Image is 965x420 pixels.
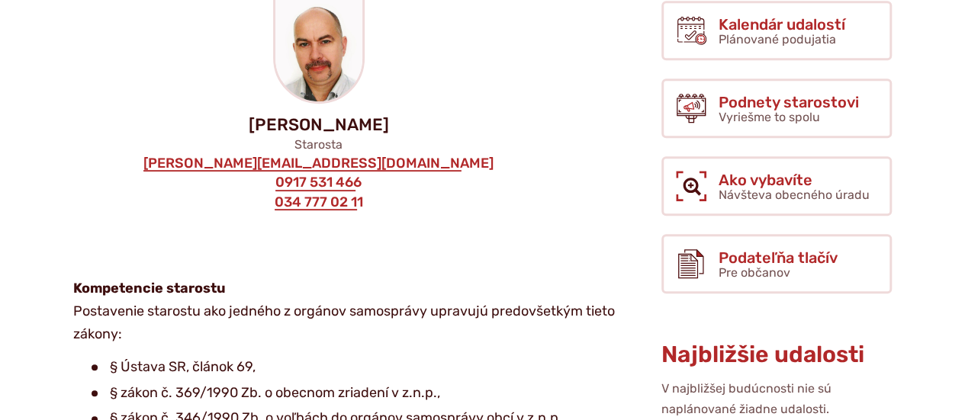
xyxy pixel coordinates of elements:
span: Plánované podujatia [719,32,836,46]
span: Kalendár udalostí [719,16,845,33]
p: [PERSON_NAME] [49,116,588,134]
span: Podnety starostovi [719,94,859,111]
span: Podateľňa tlačív [719,249,838,266]
a: 034 777 02 11 [273,194,365,211]
span: Vyriešme to spolu [719,110,820,124]
a: Podateľňa tlačív Pre občanov [661,234,892,293]
a: Kalendár udalostí Plánované podujatia [661,1,892,60]
li: § Ústava SR, článok 69, [92,356,615,379]
span: Ako vybavíte [719,172,870,188]
span: Pre občanov [719,265,790,280]
a: Ako vybavíte Návšteva obecného úradu [661,156,892,216]
p: V najbližšej budúcnosti nie sú naplánované žiadne udalosti. [661,379,892,419]
a: [PERSON_NAME][EMAIL_ADDRESS][DOMAIN_NAME] [142,155,495,172]
li: § zákon č. 369/1990 Zb. o obecnom zriadení v z.n.p., [92,382,615,405]
p: Postavenie starostu ako jedného z orgánov samosprávy upravujú predovšetkým tieto zákony: [73,277,615,345]
strong: Kompetencie starostu [73,280,226,297]
a: 0917 531 466 [274,175,363,191]
p: Starosta [49,137,588,152]
h3: Najbližšie udalosti [661,342,892,367]
span: Návšteva obecného úradu [719,188,870,202]
a: Podnety starostovi Vyriešme to spolu [661,79,892,138]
